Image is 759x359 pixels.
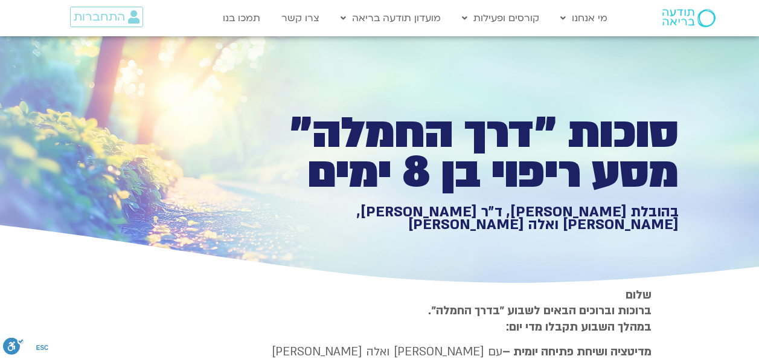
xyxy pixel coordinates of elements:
[626,287,652,303] strong: שלום
[456,7,545,30] a: קורסים ופעילות
[428,303,652,334] strong: ברוכות וברוכים הבאים לשבוע ״בדרך החמלה״. במהלך השבוע תקבלו מדי יום:
[260,114,679,193] h1: סוכות ״דרך החמלה״ מסע ריפוי בן 8 ימים
[217,7,266,30] a: תמכו בנו
[74,10,125,24] span: התחברות
[335,7,447,30] a: מועדון תודעה בריאה
[662,9,716,27] img: תודעה בריאה
[260,205,679,231] h1: בהובלת [PERSON_NAME], ד״ר [PERSON_NAME], [PERSON_NAME] ואלה [PERSON_NAME]
[554,7,613,30] a: מי אנחנו
[70,7,143,27] a: התחברות
[275,7,325,30] a: צרו קשר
